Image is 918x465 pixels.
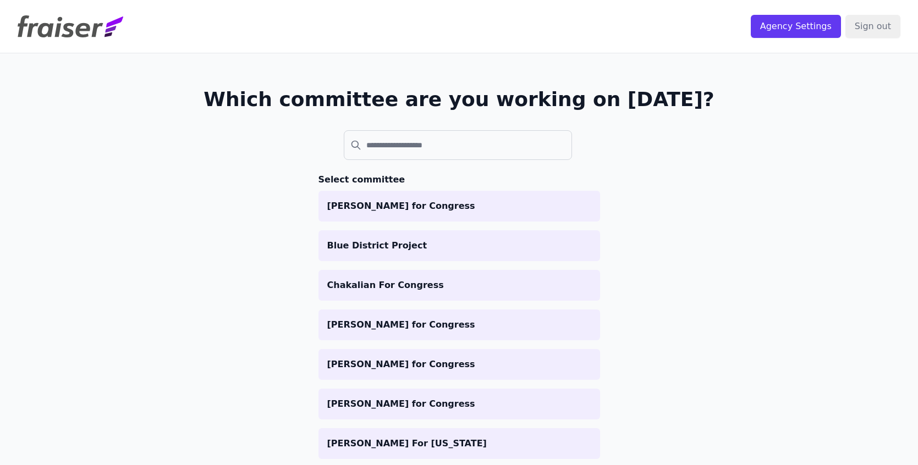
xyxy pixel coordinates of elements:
p: [PERSON_NAME] for Congress [327,200,591,213]
p: [PERSON_NAME] for Congress [327,358,591,371]
p: Blue District Project [327,239,591,252]
a: Chakalian For Congress [318,270,600,301]
p: [PERSON_NAME] For [US_STATE] [327,437,591,450]
a: [PERSON_NAME] For [US_STATE] [318,428,600,459]
input: Agency Settings [751,15,841,38]
h3: Select committee [318,173,600,186]
input: Sign out [845,15,900,38]
img: Fraiser Logo [18,15,123,37]
a: [PERSON_NAME] for Congress [318,389,600,419]
p: [PERSON_NAME] for Congress [327,318,591,331]
h1: Which committee are you working on [DATE]? [204,88,714,110]
p: [PERSON_NAME] for Congress [327,397,591,411]
a: [PERSON_NAME] for Congress [318,309,600,340]
a: [PERSON_NAME] for Congress [318,191,600,222]
a: [PERSON_NAME] for Congress [318,349,600,380]
a: Blue District Project [318,230,600,261]
p: Chakalian For Congress [327,279,591,292]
